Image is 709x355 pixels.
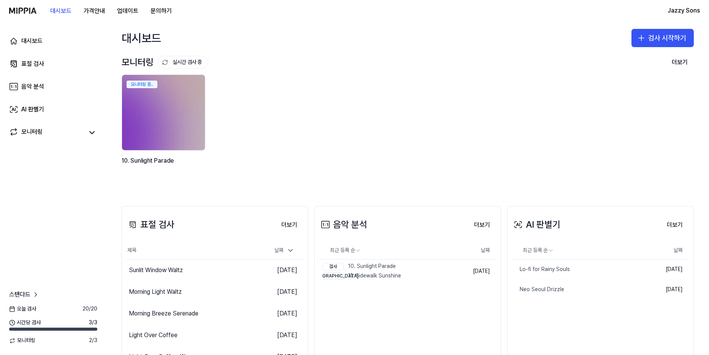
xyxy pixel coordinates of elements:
a: 더보기 [275,217,303,233]
span: 모니터링 [9,337,35,344]
button: 검사 시작하기 [631,29,694,47]
a: 대시보드 [5,32,102,50]
td: [DATE] [259,325,303,346]
div: Morning Breeze Serenade [129,309,198,318]
a: 업데이트 [111,0,144,21]
div: 검사 [322,263,344,271]
a: 모니터링 [9,127,84,138]
th: 날짜 [645,241,689,260]
a: Neo Seoul Drizzle [512,280,645,300]
a: 모니터링 중..backgroundIamge10. Sunlight Parade [122,74,207,183]
div: AI 판별기 [21,105,44,114]
div: Sunlit Window Waltz [129,266,183,275]
th: 제목 [127,241,259,260]
a: 검사10. Sunlight Parade[DEMOGRAPHIC_DATA]11. Sidewalk Sunshine [319,260,461,283]
td: [DATE] [461,260,496,283]
div: AI 판별기 [512,217,560,232]
td: [DATE] [645,279,689,299]
a: AI 판별기 [5,100,102,119]
button: 더보기 [468,217,496,233]
td: [DATE] [259,303,303,325]
div: 10. Sunlight Parade [122,156,207,175]
button: 더보기 [666,55,694,70]
span: 시간당 검사 [9,319,41,326]
div: 음악 분석 [21,82,44,91]
div: 대시보드 [122,29,161,47]
span: 3 / 3 [89,319,97,326]
button: 더보기 [661,217,689,233]
a: 더보기 [468,217,496,233]
a: 음악 분석 [5,78,102,96]
th: 날짜 [461,241,496,260]
button: 실시간 검사 중 [158,56,208,69]
td: [DATE] [259,260,303,281]
button: 대시보드 [44,3,78,19]
div: 표절 검사 [21,59,44,68]
button: 더보기 [275,217,303,233]
a: 더보기 [661,217,689,233]
a: 스탠다드 [9,290,40,299]
button: 문의하기 [144,3,178,19]
div: Morning Light Waltz [129,287,182,296]
div: 표절 검사 [127,217,174,232]
div: 날짜 [271,244,297,257]
div: 11. Sidewalk Sunshine [322,272,401,280]
div: Light Over Coffee [129,331,178,340]
span: 20 / 20 [82,305,97,313]
td: [DATE] [259,281,303,303]
div: Neo Seoul Drizzle [512,286,564,293]
img: backgroundIamge [122,75,205,150]
div: [DEMOGRAPHIC_DATA] [322,272,344,280]
td: [DATE] [645,260,689,280]
div: 대시보드 [21,36,43,46]
button: 업데이트 [111,3,144,19]
div: 모니터링 [122,55,208,70]
a: Lo-fi for Rainy Souls [512,260,645,279]
div: 모니터링 [21,127,43,138]
span: 2 / 3 [89,337,97,344]
div: 10. Sunlight Parade [322,263,401,270]
span: 오늘 검사 [9,305,36,313]
div: 모니터링 중.. [127,81,157,88]
img: logo [9,8,36,14]
div: 음악 분석 [319,217,367,232]
span: 스탠다드 [9,290,30,299]
button: Jazzy Sons [668,6,700,15]
button: 가격안내 [78,3,111,19]
a: 표절 검사 [5,55,102,73]
div: Lo-fi for Rainy Souls [512,266,570,273]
